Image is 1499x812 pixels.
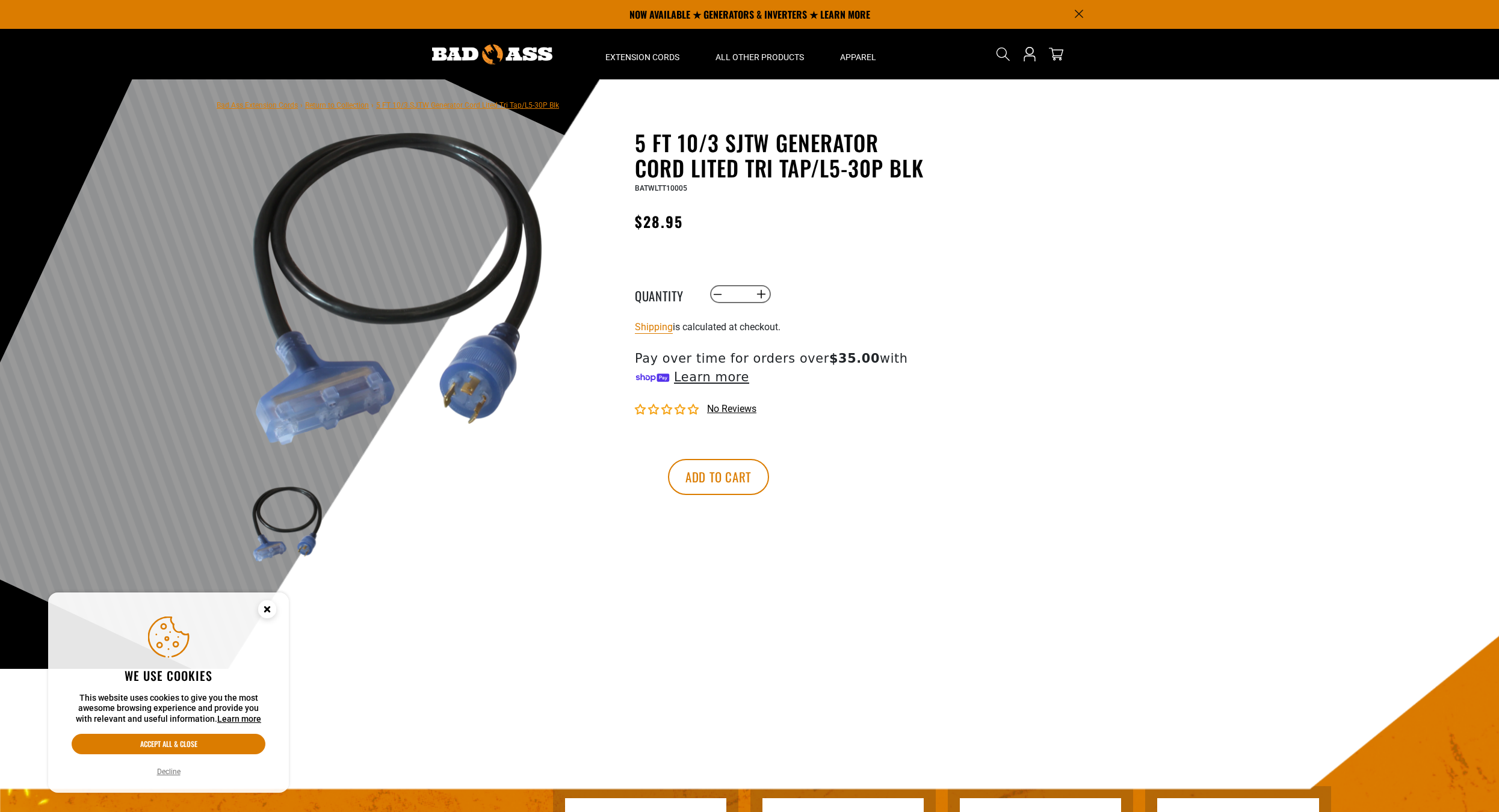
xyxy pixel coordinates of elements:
img: Bad Ass Extension Cords [432,45,552,64]
a: Learn more [217,714,261,724]
div: is calculated at checkout. [635,319,930,335]
span: $28.95 [635,211,683,232]
a: Return to Collection [305,101,369,109]
a: Bad Ass Extension Cords [217,101,298,109]
span: › [371,101,374,109]
summary: Search [994,45,1013,64]
h2: We use cookies [72,668,265,683]
summary: All Other Products [697,29,822,79]
span: 0.00 stars [635,404,701,416]
nav: breadcrumbs [217,97,559,112]
button: Add to cart [668,459,769,495]
summary: Extension Cords [587,29,697,79]
span: BATWLTT10005 [635,184,687,192]
button: Decline [153,766,184,778]
p: This website uses cookies to give you the most awesome browsing experience and provide you with r... [72,693,265,725]
aside: Cookie Consent [48,592,289,793]
span: All Other Products [716,52,804,63]
span: Extension Cords [605,52,679,63]
button: Accept all & close [72,734,265,754]
span: › [300,101,303,109]
label: Quantity [635,286,695,302]
h1: 5 FT 10/3 SJTW Generator Cord Lited Tri Tap/L5-30P Blk [635,130,930,180]
span: 5 FT 10/3 SJTW Generator Cord Lited Tri Tap/L5-30P Blk [376,101,559,109]
a: Shipping [635,321,673,333]
summary: Apparel [822,29,894,79]
span: Apparel [840,52,876,63]
span: No reviews [707,403,756,414]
